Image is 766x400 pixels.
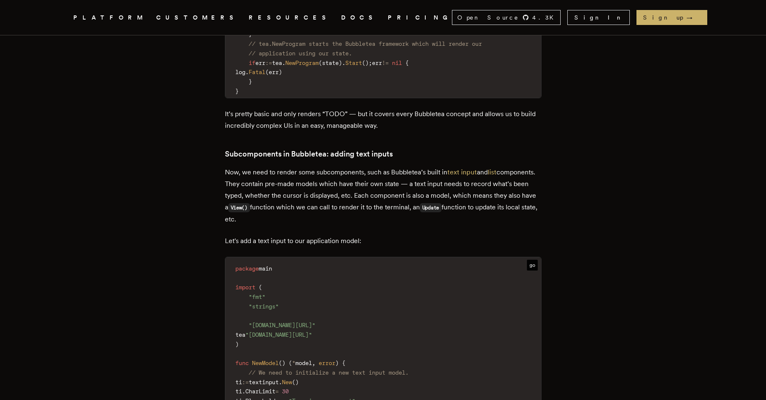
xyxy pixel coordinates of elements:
[342,360,345,366] span: {
[388,12,452,23] a: PRICING
[252,360,279,366] span: NewModel
[269,69,279,75] span: err
[249,12,331,23] button: RESOURCES
[249,322,315,328] span: "[DOMAIN_NAME][URL]"
[156,12,239,23] a: CUSTOMERS
[259,265,272,272] span: main
[279,69,282,75] span: )
[279,379,282,385] span: .
[249,78,252,85] span: }
[245,388,275,395] span: CharLimit
[345,60,362,66] span: Start
[339,60,342,66] span: )
[342,60,345,66] span: .
[225,148,541,160] h3: Subcomponents in Bubbletea: adding text inputs
[249,50,352,57] span: // application using our state.
[322,60,339,66] span: state
[259,284,262,291] span: (
[235,88,239,94] span: }
[228,203,250,212] code: View()
[235,341,239,348] span: )
[249,379,279,385] span: textinput
[532,13,559,22] span: 4.3 K
[235,379,242,385] span: ti
[265,60,272,66] span: :=
[362,60,365,66] span: (
[249,293,265,300] span: "fmt"
[392,60,402,66] span: nil
[235,388,242,395] span: ti
[279,360,282,366] span: (
[225,235,541,247] p: Let's add a text input to our application model:
[272,60,282,66] span: tea
[282,360,285,366] span: )
[249,40,482,47] span: // tea.NewProgram starts the Bubbletea framework which will render our
[567,10,630,25] a: Sign In
[265,69,269,75] span: (
[319,360,335,366] span: error
[382,60,389,66] span: !=
[488,168,497,176] a: list
[249,60,255,66] span: if
[295,360,312,366] span: model
[319,60,322,66] span: (
[235,265,259,272] span: package
[235,360,249,366] span: func
[312,360,315,366] span: ,
[292,379,295,385] span: (
[249,69,265,75] span: Fatal
[242,379,249,385] span: :=
[282,379,292,385] span: New
[289,360,292,366] span: (
[73,12,146,23] button: PLATFORM
[282,388,289,395] span: 30
[225,166,541,225] p: Now, we need to render some subcomponents, such as Bubbletea’s built in and components. They cont...
[405,60,409,66] span: {
[282,60,285,66] span: .
[420,203,442,212] code: Update
[447,168,477,176] a: text input
[341,12,378,23] a: DOCS
[527,260,538,271] span: go
[457,13,519,22] span: Open Source
[235,69,245,75] span: log
[245,331,312,338] span: "[DOMAIN_NAME][URL]"
[245,69,249,75] span: .
[636,10,707,25] a: Sign up
[686,13,701,22] span: →
[242,388,245,395] span: .
[275,388,279,395] span: =
[235,284,255,291] span: import
[365,60,369,66] span: )
[335,360,339,366] span: )
[249,369,409,376] span: // We need to initialize a new text input model.
[225,108,541,132] p: It’s pretty basic and only renders “TODO” — but it covers every Bubbletea concept and allows us t...
[255,60,265,66] span: err
[235,331,245,338] span: tea
[295,379,299,385] span: )
[372,60,382,66] span: err
[249,303,279,310] span: "strings"
[285,60,319,66] span: NewProgram
[369,60,372,66] span: ;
